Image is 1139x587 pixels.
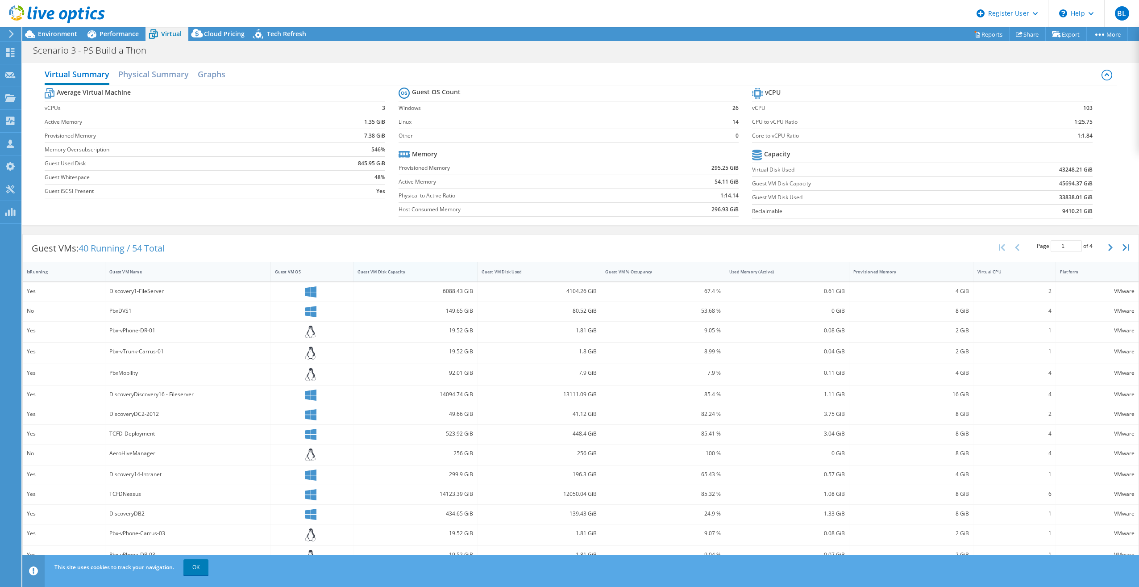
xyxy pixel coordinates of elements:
div: 8 GiB [853,409,969,419]
b: 845.95 GiB [358,159,385,168]
div: VMware [1060,528,1135,538]
div: 1.81 GiB [482,326,597,335]
label: vCPUs [45,104,303,113]
b: 43248.21 GiB [1059,165,1093,174]
b: vCPU [765,88,781,97]
div: VMware [1060,509,1135,519]
div: 4 [977,449,1052,458]
div: IsRunning [27,269,90,275]
div: Yes [27,326,101,335]
span: 4 [1089,242,1093,250]
span: This site uses cookies to track your navigation. [54,563,174,571]
div: VMware [1060,326,1135,335]
b: Memory [412,150,437,159]
div: No [27,449,101,458]
b: 45694.37 GiB [1059,179,1093,188]
b: 0 [736,131,739,140]
b: 546% [371,145,385,154]
div: 4 [977,368,1052,378]
div: Platform [1060,269,1124,275]
div: 4 [977,390,1052,399]
div: 12050.04 GiB [482,489,597,499]
div: 14094.74 GiB [357,390,473,399]
div: 2 GiB [853,326,969,335]
div: Discovery14-Intranet [109,470,266,479]
label: Windows [399,104,708,113]
b: 3 [382,104,385,113]
div: 8 GiB [853,306,969,316]
label: Host Consumed Memory [399,205,640,214]
b: 1:1.84 [1077,131,1093,140]
div: 0.61 GiB [729,286,845,296]
div: 67.4 % [605,286,721,296]
div: Yes [27,470,101,479]
div: DiscoveryDC2-2012 [109,409,266,419]
div: 2 [977,286,1052,296]
div: 448.4 GiB [482,429,597,439]
label: Physical to Active Ratio [399,191,640,200]
div: 41.12 GiB [482,409,597,419]
label: Guest iSCSI Present [45,187,303,196]
div: Virtual CPU [977,269,1041,275]
div: 13111.09 GiB [482,390,597,399]
span: Tech Refresh [267,29,306,38]
label: Guest VM Disk Capacity [752,179,975,188]
div: DiscoveryDiscovery16 - Fileserver [109,390,266,399]
div: Yes [27,368,101,378]
div: 65.43 % [605,470,721,479]
div: 523.92 GiB [357,429,473,439]
div: 19.52 GiB [357,326,473,335]
div: 6 [977,489,1052,499]
label: Provisioned Memory [45,131,303,140]
b: 26 [732,104,739,113]
div: VMware [1060,368,1135,378]
b: 54.11 GiB [715,177,739,186]
h2: Graphs [198,65,225,83]
div: 7.9 GiB [482,368,597,378]
div: TCFDNessus [109,489,266,499]
div: PbxDVS1 [109,306,266,316]
div: Yes [27,489,101,499]
div: 4 GiB [853,368,969,378]
span: Virtual [161,29,182,38]
span: Performance [100,29,139,38]
div: 19.52 GiB [357,347,473,356]
div: Yes [27,550,101,560]
div: 9.07 % [605,528,721,538]
div: 3.04 GiB [729,429,845,439]
div: 8 GiB [853,489,969,499]
a: Export [1045,27,1087,41]
div: 1.11 GiB [729,390,845,399]
label: vCPU [752,104,1003,113]
div: VMware [1060,347,1135,356]
label: Guest Whitespace [45,173,303,182]
div: VMware [1060,449,1135,458]
div: 16 GiB [853,390,969,399]
div: 0.04 GiB [729,347,845,356]
div: 4104.26 GiB [482,286,597,296]
h2: Physical Summary [118,65,189,83]
div: 299.9 GiB [357,470,473,479]
div: 4 [977,306,1052,316]
div: 24.9 % [605,509,721,519]
div: 1.33 GiB [729,509,845,519]
div: 9.04 % [605,550,721,560]
div: 9.05 % [605,326,721,335]
label: Provisioned Memory [399,164,640,172]
span: Page of [1037,240,1093,252]
b: Guest OS Count [412,88,461,96]
div: 434.65 GiB [357,509,473,519]
div: 8.99 % [605,347,721,356]
div: Yes [27,286,101,296]
div: 82.24 % [605,409,721,419]
label: Active Memory [45,117,303,126]
svg: \n [1059,9,1067,17]
div: 8 GiB [853,449,969,458]
div: Discovery1-FileServer [109,286,266,296]
div: 1.8 GiB [482,347,597,356]
div: 1.81 GiB [482,528,597,538]
b: 295.25 GiB [711,164,739,172]
div: Pbx-vPhone-Carrus-03 [109,528,266,538]
div: 2 GiB [853,347,969,356]
div: 0.11 GiB [729,368,845,378]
